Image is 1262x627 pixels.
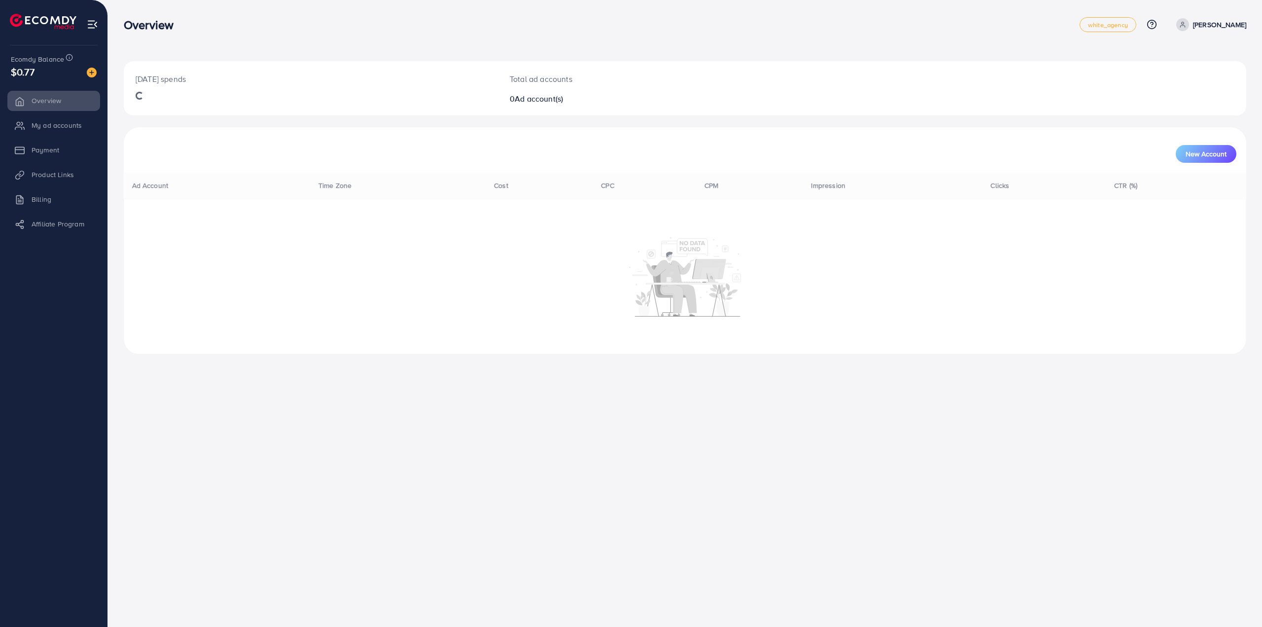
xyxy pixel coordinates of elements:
[1088,22,1128,28] span: white_agency
[87,68,97,77] img: image
[1176,145,1236,163] button: New Account
[11,54,64,64] span: Ecomdy Balance
[136,73,486,85] p: [DATE] spends
[11,65,35,79] span: $0.77
[510,73,767,85] p: Total ad accounts
[1186,150,1227,157] span: New Account
[124,18,181,32] h3: Overview
[510,94,767,104] h2: 0
[1193,19,1246,31] p: [PERSON_NAME]
[1080,17,1136,32] a: white_agency
[515,93,563,104] span: Ad account(s)
[87,19,98,30] img: menu
[10,14,76,29] img: logo
[1172,18,1246,31] a: [PERSON_NAME]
